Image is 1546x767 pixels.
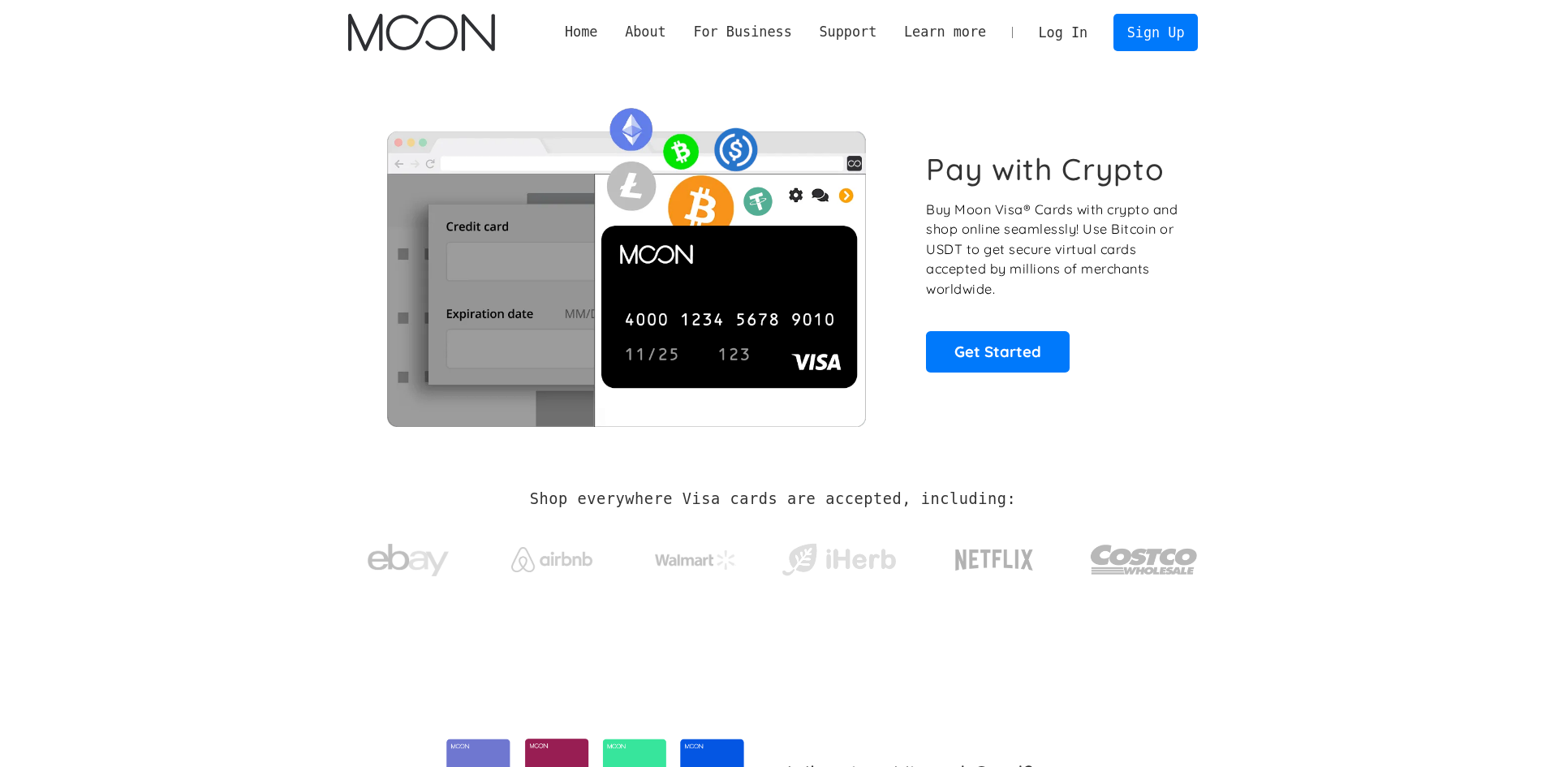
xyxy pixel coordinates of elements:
img: Netflix [954,540,1035,580]
a: iHerb [778,523,899,589]
img: Moon Logo [348,14,495,51]
p: Buy Moon Visa® Cards with crypto and shop online seamlessly! Use Bitcoin or USDT to get secure vi... [926,200,1180,299]
h2: Shop everywhere Visa cards are accepted, including: [530,490,1016,508]
div: Learn more [890,22,1000,42]
img: Airbnb [511,547,592,572]
a: Costco [1090,513,1199,598]
div: Support [819,22,876,42]
img: Moon Cards let you spend your crypto anywhere Visa is accepted. [348,97,904,426]
img: Walmart [655,550,736,570]
div: About [611,22,679,42]
div: Learn more [904,22,986,42]
a: home [348,14,495,51]
a: Home [551,22,611,42]
h1: Pay with Crypto [926,151,1165,187]
a: Netflix [922,524,1067,588]
img: ebay [368,535,449,586]
img: Costco [1090,529,1199,590]
a: Airbnb [491,531,612,580]
div: Support [806,22,890,42]
a: Log In [1025,15,1101,50]
div: About [625,22,666,42]
a: Sign Up [1113,14,1198,50]
a: Walmart [635,534,756,578]
div: For Business [680,22,806,42]
img: iHerb [778,539,899,581]
a: ebay [348,519,469,594]
a: Get Started [926,331,1070,372]
div: For Business [693,22,791,42]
